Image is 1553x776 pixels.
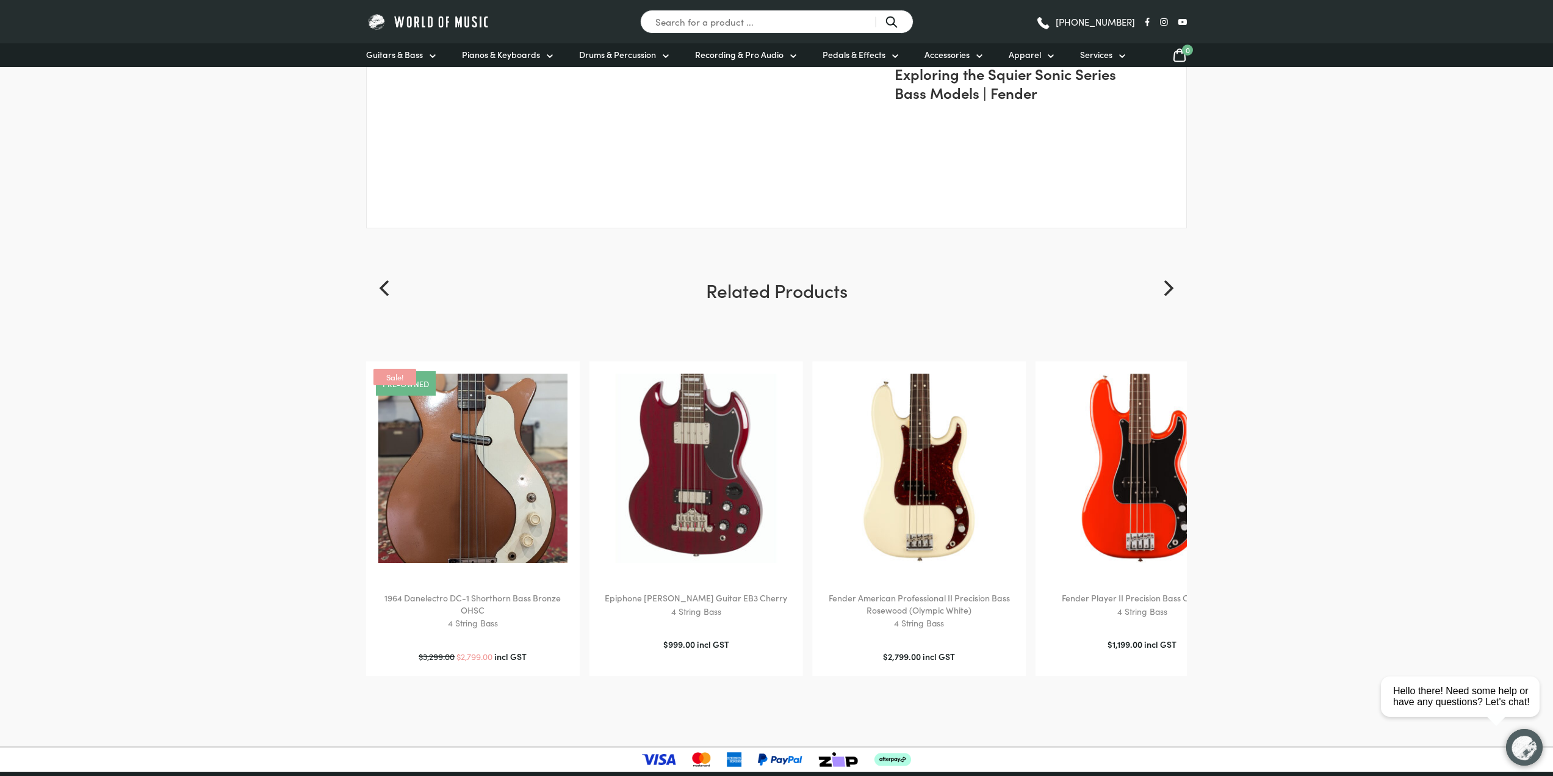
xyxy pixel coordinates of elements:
[883,650,921,662] bdi: 2,799.00
[1108,638,1142,650] bdi: 1,199.00
[419,650,455,662] bdi: 3,299.00
[1048,374,1237,563] img: Fender Player II Precision Bass Coral Red Front
[579,48,656,61] span: Drums & Percussion
[372,275,399,302] button: Previous
[366,277,1187,361] h2: Related Products
[823,48,885,61] span: Pedals & Effects
[1036,13,1135,31] a: [PHONE_NUMBER]
[366,12,491,31] img: World of Music
[1108,638,1112,650] span: $
[378,616,568,630] p: 4 String Bass
[494,650,527,662] span: incl GST
[1144,638,1176,650] span: incl GST
[602,592,791,604] h2: Epiphone [PERSON_NAME] Guitar EB3 Cherry
[663,638,695,650] bdi: 999.00
[1048,592,1237,604] h2: Fender Player II Precision Bass Coral Red
[663,638,668,650] span: $
[1376,642,1553,776] iframe: Chat with our support team
[1048,604,1237,618] p: 4 String Bass
[366,48,423,61] span: Guitars & Bass
[378,592,568,616] h2: 1964 Danelectro DC-1 Shorthorn Bass Bronze OHSC
[697,638,729,650] span: incl GST
[602,374,791,563] img: Epiphone SG Bass EB3 Cherry close view
[1154,275,1181,302] button: Next
[895,64,1130,102] h2: Exploring the Squier Sonic Series Bass Models | Fender
[602,604,791,618] p: 4 String Bass
[640,10,913,34] input: Search for a product ...
[456,650,492,662] bdi: 2,799.00
[642,752,911,767] img: payment-logos-updated
[695,48,784,61] span: Recording & Pro Audio
[824,616,1014,630] p: 4 String Bass
[1080,48,1112,61] span: Services
[419,650,423,662] span: $
[923,650,955,662] span: incl GST
[824,374,1014,563] img: Fender American Professional II Precision Bass Olympic White Close view
[462,48,540,61] span: Pianos & Keyboards
[1009,48,1041,61] span: Apparel
[924,48,970,61] span: Accessories
[1056,17,1135,26] span: [PHONE_NUMBER]
[1182,45,1193,56] span: 0
[824,592,1014,616] h2: Fender American Professional II Precision Bass Rosewood (Olympic White)
[456,650,461,662] span: $
[378,374,568,563] img: 1964 Danelectro DC-1 Shorthorn Bass Bronze OHSC
[883,650,888,662] span: $
[373,369,416,385] span: Sale!
[383,380,429,388] a: Pre-owned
